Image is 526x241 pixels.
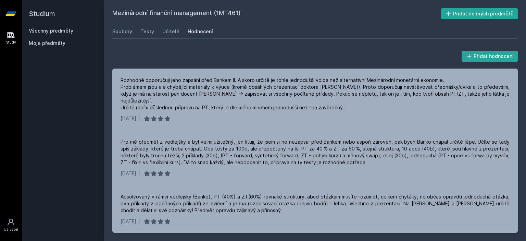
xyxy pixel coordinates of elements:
[140,25,154,38] a: Testy
[188,28,213,35] div: Hodnocení
[112,8,441,19] h2: Mezinárodní finanční management (1MT461)
[121,138,510,166] div: Pro mě předmět z vedlejšky a byl velmi užitečný, jen lituji, že jsem si ho nezapsal před Bankem n...
[121,170,136,177] div: [DATE]
[4,227,18,232] div: Uživatel
[162,25,179,38] a: Učitelé
[112,25,132,38] a: Soubory
[29,40,65,47] span: Moje předměty
[139,170,141,177] div: |
[121,77,510,111] div: Rozhodně doporučuji jeho zapsání před Bankem II. A skoro určitě je tohle jednodušší volba než alt...
[462,51,518,62] button: Přidat hodnocení
[139,115,141,122] div: |
[162,28,179,35] div: Učitelé
[441,8,518,19] button: Přidat do mých předmětů
[1,27,21,48] a: Study
[29,28,73,34] a: Všechny předměty
[112,28,132,35] div: Soubory
[1,215,21,236] a: Uživatel
[139,218,141,225] div: |
[6,40,16,45] div: Study
[121,115,136,122] div: [DATE]
[121,193,510,214] div: Absolvovaný v rámci vedlejšky (Banko), PT (40%) a ZT(60%) rovnaké struktury, abcd otázkam musíte ...
[140,28,154,35] div: Testy
[121,218,136,225] div: [DATE]
[188,25,213,38] a: Hodnocení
